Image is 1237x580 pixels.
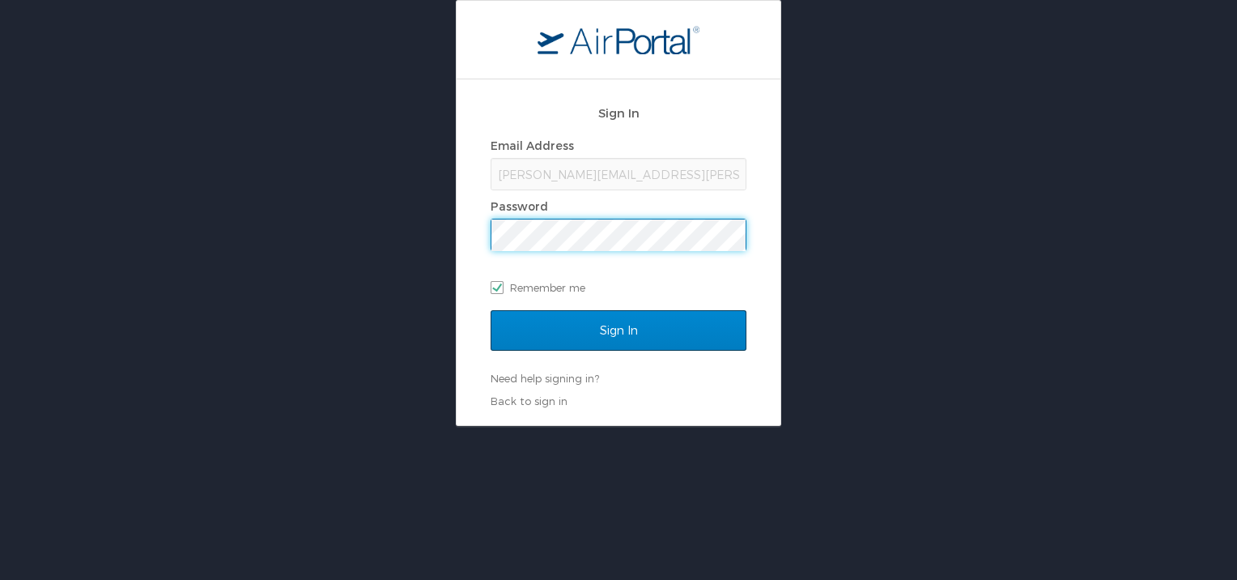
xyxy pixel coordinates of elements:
[491,394,567,407] a: Back to sign in
[491,139,574,152] label: Email Address
[491,104,746,122] h2: Sign In
[538,25,699,54] img: logo
[491,275,746,300] label: Remember me
[491,310,746,351] input: Sign In
[491,372,599,385] a: Need help signing in?
[491,199,548,213] label: Password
